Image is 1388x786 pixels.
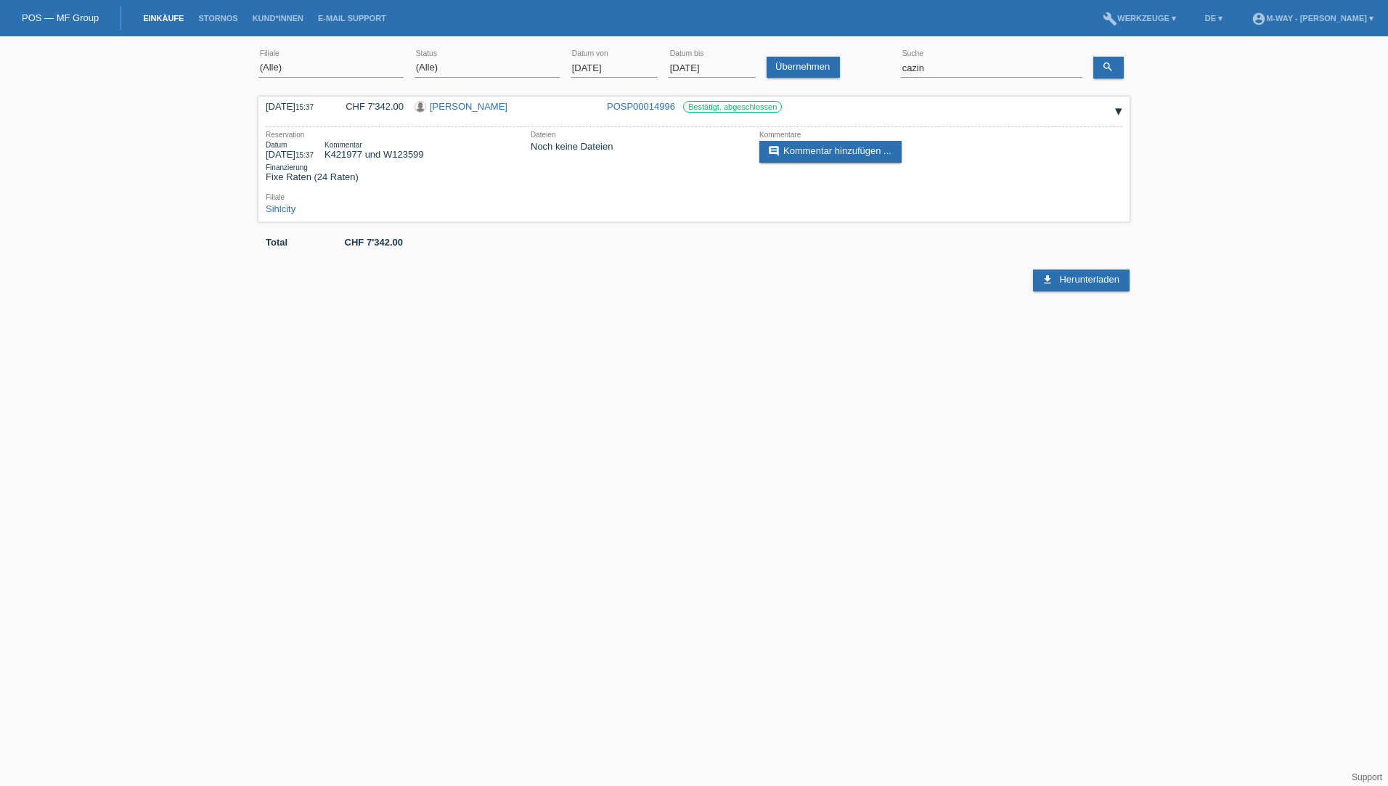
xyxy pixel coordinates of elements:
[22,12,99,23] a: POS — MF Group
[311,14,393,23] a: E-Mail Support
[1198,14,1230,23] a: DE ▾
[266,163,520,182] div: Fixe Raten (24 Raten)
[266,203,295,214] a: Sihlcity
[191,14,245,23] a: Stornos
[1093,57,1124,78] a: search
[607,101,675,112] a: POSP00014996
[266,163,520,171] div: Finanzierung
[1108,101,1130,123] div: auf-/zuklappen
[759,131,977,139] div: Kommentare
[1059,274,1119,285] span: Herunterladen
[266,101,324,112] div: [DATE]
[324,141,424,149] div: Kommentar
[1042,274,1053,285] i: download
[1352,772,1382,782] a: Support
[266,193,520,201] div: Filiale
[266,131,520,139] div: Reservation
[683,101,782,113] label: Bestätigt, abgeschlossen
[266,141,314,160] div: [DATE]
[1033,270,1130,291] a: download Herunterladen
[768,145,780,157] i: comment
[430,101,507,112] a: [PERSON_NAME]
[136,14,191,23] a: Einkäufe
[266,141,314,149] div: Datum
[767,57,840,78] a: Übernehmen
[1103,12,1117,26] i: build
[1244,14,1381,23] a: account_circlem-way - [PERSON_NAME] ▾
[759,141,902,163] a: commentKommentar hinzufügen ...
[531,141,748,152] div: Noch keine Dateien
[295,103,314,111] span: 15:37
[266,237,287,248] b: Total
[335,101,404,112] div: CHF 7'342.00
[1095,14,1183,23] a: buildWerkzeuge ▾
[345,237,403,248] b: CHF 7'342.00
[1102,61,1114,73] i: search
[245,14,311,23] a: Kund*innen
[295,151,314,159] span: 15:37
[531,131,748,139] div: Dateien
[1252,12,1266,26] i: account_circle
[324,141,424,160] div: K421977 und W123599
